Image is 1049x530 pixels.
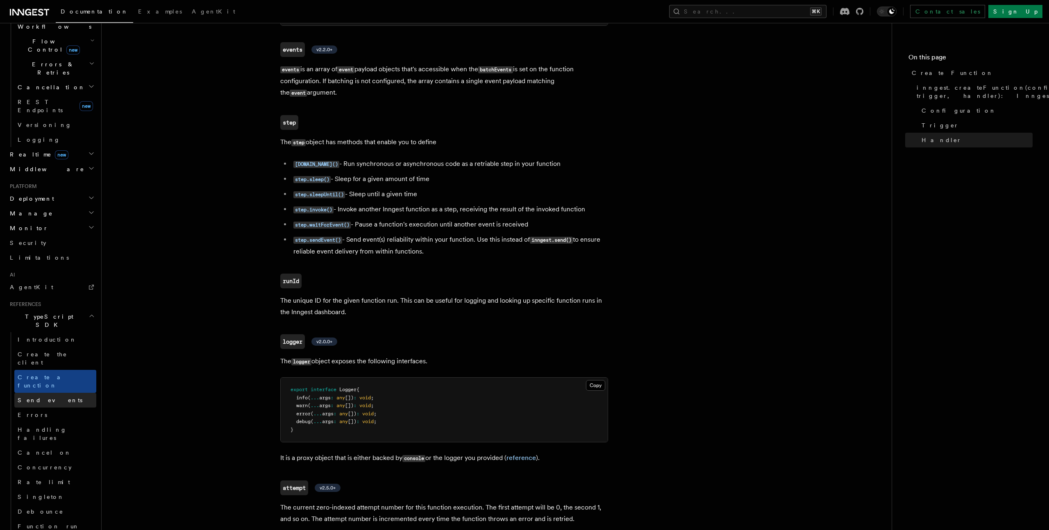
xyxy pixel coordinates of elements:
[359,395,371,401] span: void
[339,419,348,424] span: any
[291,173,608,185] li: - Sleep for a given amount of time
[280,274,302,288] a: runId
[14,80,96,95] button: Cancellation
[988,5,1042,18] a: Sign Up
[7,183,37,190] span: Platform
[14,347,96,370] a: Create the client
[14,445,96,460] a: Cancel on
[331,395,334,401] span: :
[293,206,334,213] code: step.invoke()
[296,403,308,408] span: warn
[922,106,996,115] span: Configuration
[586,380,605,391] button: Copy
[291,139,306,146] code: step
[320,485,336,491] span: v2.5.0+
[371,395,374,401] span: ;
[280,66,300,73] code: events
[7,236,96,250] a: Security
[18,336,77,343] span: Introduction
[18,464,72,471] span: Concurrency
[18,397,82,403] span: Send events
[14,118,96,132] a: Versioning
[18,494,64,500] span: Singleton
[280,502,608,525] p: The current zero-indexed attempt number for this function execution. The first attempt will be 0,...
[296,419,311,424] span: debug
[7,221,96,236] button: Monitor
[14,332,96,347] a: Introduction
[918,133,1033,147] a: Handler
[14,370,96,393] a: Create a function
[14,475,96,489] a: Rate limit
[56,2,133,23] a: Documentation
[7,150,68,159] span: Realtime
[18,136,60,143] span: Logging
[7,162,96,177] button: Middleware
[187,2,240,22] a: AgentKit
[10,284,53,290] span: AgentKit
[290,90,307,97] code: event
[311,403,319,408] span: ...
[313,411,322,417] span: ...
[7,191,96,206] button: Deployment
[7,309,96,332] button: TypeScript SDK
[877,7,897,16] button: Toggle dark mode
[336,403,345,408] span: any
[913,80,1033,103] a: inngest.createFunction(configuration, trigger, handler): InngestFunction
[7,224,48,232] span: Monitor
[280,334,337,349] a: logger v2.0.0+
[18,479,70,485] span: Rate limit
[280,480,341,495] a: attempt v2.5.0+
[362,419,374,424] span: void
[14,83,85,91] span: Cancellation
[348,411,356,417] span: [])
[319,395,331,401] span: args
[371,403,374,408] span: ;
[14,460,96,475] a: Concurrency
[291,158,608,170] li: - Run synchronous or asynchronous code as a retriable step in your function
[18,99,63,113] span: REST Endpoints
[331,403,334,408] span: :
[291,358,311,365] code: logger
[293,236,342,243] a: step.sendEvent()
[339,411,348,417] span: any
[291,234,608,257] li: - Send event(s) reliability within your function. Use this instead of to ensure reliable event de...
[293,161,339,168] code: [DOMAIN_NAME]()
[14,393,96,408] a: Send events
[14,408,96,422] a: Errors
[348,419,356,424] span: [])
[316,46,332,53] span: v2.2.0+
[336,395,345,401] span: any
[912,69,993,77] span: Create Function
[293,220,351,228] a: step.waitForEvent()
[908,66,1033,80] a: Create Function
[14,489,96,504] a: Singleton
[7,301,41,308] span: References
[133,2,187,22] a: Examples
[280,334,305,349] code: logger
[316,338,332,345] span: v2.0.0+
[291,219,608,231] li: - Pause a function's execution until another event is received
[280,356,608,367] p: The object exposes the following interfaces.
[810,7,822,16] kbd: ⌘K
[7,272,15,278] span: AI
[280,115,298,130] code: step
[334,419,336,424] span: :
[18,426,67,441] span: Handling failures
[311,419,313,424] span: (
[14,34,96,57] button: Flow Controlnew
[669,5,826,18] button: Search...⌘K
[308,403,311,408] span: (
[322,411,334,417] span: args
[402,455,425,462] code: console
[14,37,90,54] span: Flow Control
[7,280,96,294] a: AgentKit
[293,222,351,229] code: step.waitForEvent()
[910,5,985,18] a: Contact sales
[308,395,311,401] span: (
[311,411,313,417] span: (
[356,387,359,392] span: {
[356,419,359,424] span: :
[293,205,334,213] a: step.invoke()
[280,452,608,464] p: It is a proxy object that is either backed by or the logger you provided ( ).
[7,147,96,162] button: Realtimenew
